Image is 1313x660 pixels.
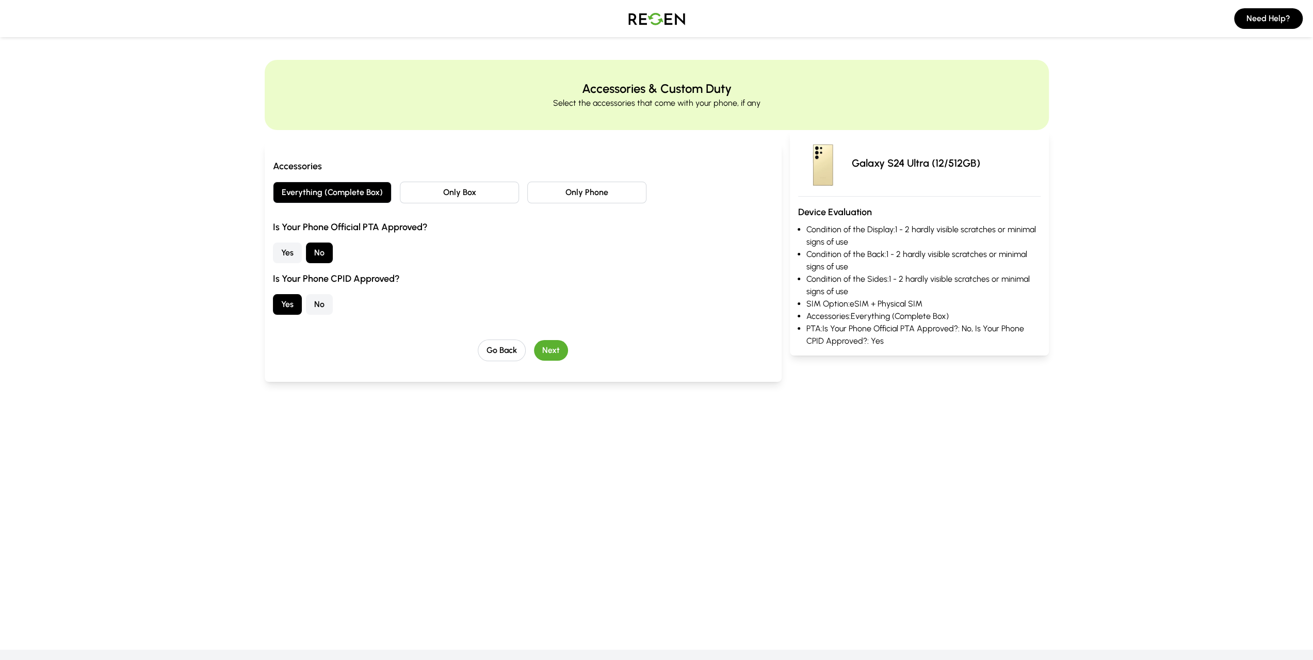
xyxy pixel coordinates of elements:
button: No [306,243,333,263]
h3: Device Evaluation [798,205,1040,219]
button: Yes [273,243,302,263]
li: Condition of the Display: 1 - 2 hardly visible scratches or minimal signs of use [806,223,1040,248]
button: Next [534,340,568,361]
button: Go Back [478,340,526,361]
h2: Accessories & Custom Duty [582,81,732,97]
img: Logo [621,4,693,33]
p: Select the accessories that come with your phone, if any [553,97,760,109]
li: Condition of the Back: 1 - 2 hardly visible scratches or minimal signs of use [806,248,1040,273]
h3: Accessories [273,159,774,173]
li: PTA: Is Your Phone Official PTA Approved?: No, Is Your Phone CPID Approved?: Yes [806,323,1040,347]
p: Galaxy S24 Ultra (12/512GB) [852,156,980,170]
h3: Is Your Phone Official PTA Approved? [273,220,774,234]
button: Need Help? [1234,8,1303,29]
h3: Is Your Phone CPID Approved? [273,271,774,286]
img: Galaxy S24 Ultra [798,138,848,188]
button: Everything (Complete Box) [273,182,392,203]
button: No [306,294,333,315]
li: SIM Option: eSIM + Physical SIM [806,298,1040,310]
li: Accessories: Everything (Complete Box) [806,310,1040,323]
button: Yes [273,294,302,315]
li: Condition of the Sides: 1 - 2 hardly visible scratches or minimal signs of use [806,273,1040,298]
button: Only Phone [527,182,646,203]
button: Only Box [400,182,519,203]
